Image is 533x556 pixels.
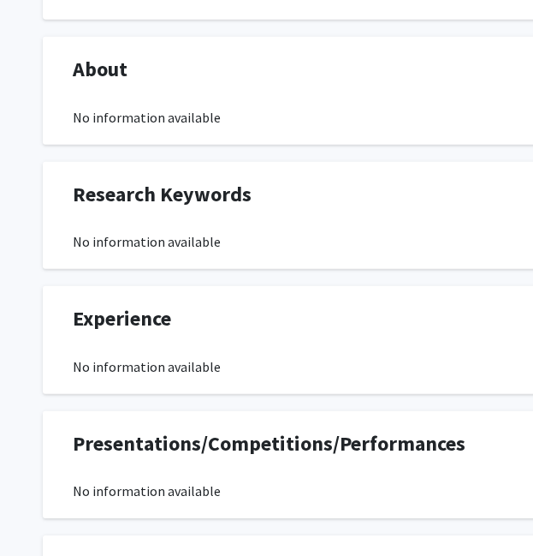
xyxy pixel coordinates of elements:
span: Experience [73,303,171,334]
iframe: Chat [13,479,73,543]
span: About [73,54,127,85]
span: Research Keywords [73,179,252,210]
span: Presentations/Competitions/Performances [73,428,465,459]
